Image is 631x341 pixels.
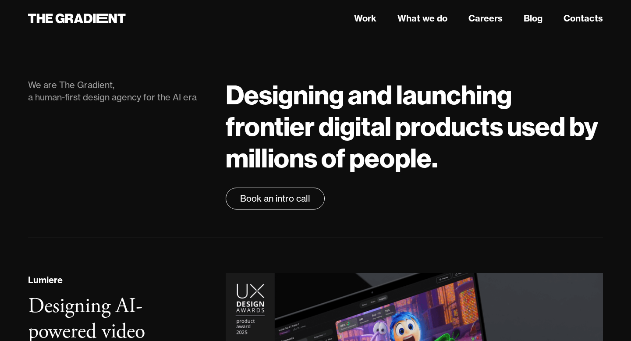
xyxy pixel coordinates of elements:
[468,12,503,25] a: Careers
[226,188,325,210] a: Book an intro call
[28,274,63,287] div: Lumiere
[564,12,603,25] a: Contacts
[28,79,208,103] div: We are The Gradient, a human-first design agency for the AI era
[397,12,447,25] a: What we do
[226,79,603,174] h1: Designing and launching frontier digital products used by millions of people.
[354,12,376,25] a: Work
[524,12,542,25] a: Blog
